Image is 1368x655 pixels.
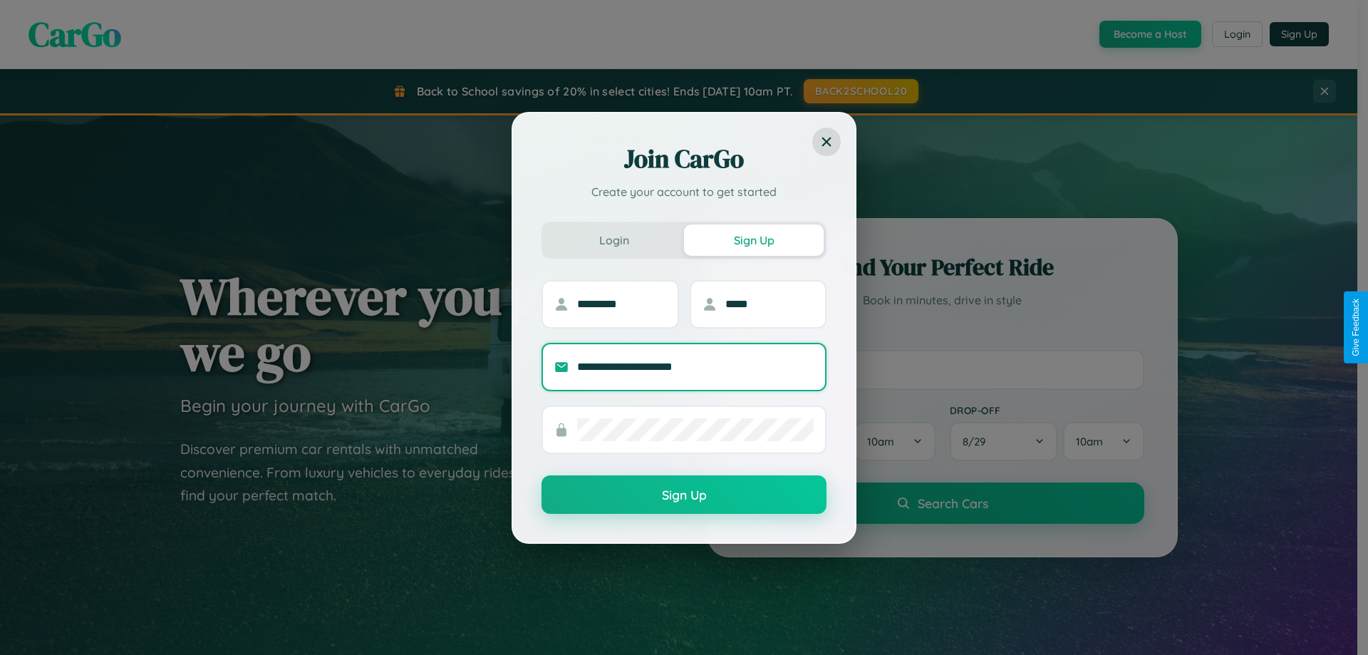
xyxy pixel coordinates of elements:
p: Create your account to get started [541,183,826,200]
button: Sign Up [541,475,826,514]
button: Login [544,225,684,256]
div: Give Feedback [1351,299,1361,356]
h2: Join CarGo [541,142,826,176]
button: Sign Up [684,225,824,256]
